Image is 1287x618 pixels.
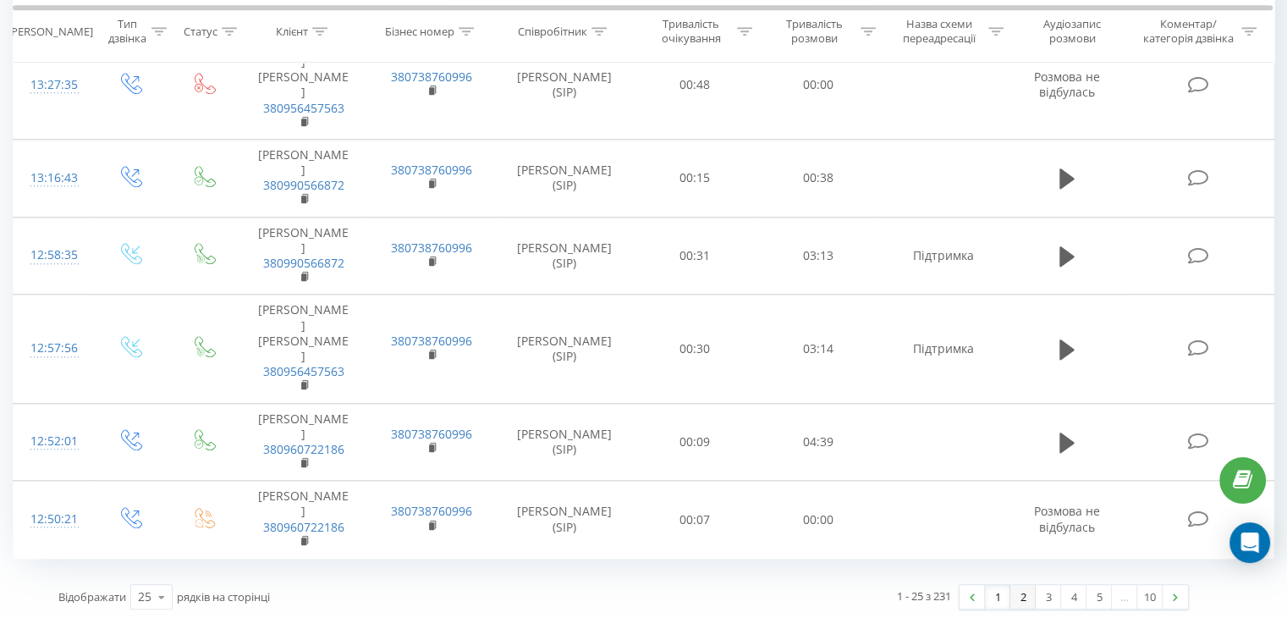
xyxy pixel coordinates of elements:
a: 380990566872 [263,177,344,193]
td: 03:14 [756,295,879,403]
td: [PERSON_NAME] (SIP) [496,139,634,217]
div: 12:58:35 [30,239,75,272]
td: [PERSON_NAME] [239,481,367,559]
div: 12:57:56 [30,332,75,365]
div: Клієнт [276,25,308,39]
span: Розмова не відбулась [1034,503,1100,534]
td: 00:30 [634,295,756,403]
div: Тип дзвінка [107,18,146,47]
td: Підтримка [879,295,1007,403]
a: 380738760996 [391,162,472,178]
td: [PERSON_NAME] [239,139,367,217]
td: 00:15 [634,139,756,217]
span: Розмова не відбулась [1034,69,1100,100]
td: [PERSON_NAME] [PERSON_NAME] [239,295,367,403]
td: 00:48 [634,30,756,139]
td: Підтримка [879,217,1007,295]
a: 380738760996 [391,426,472,442]
td: 00:31 [634,217,756,295]
a: 4 [1061,585,1086,609]
td: 00:00 [756,30,879,139]
td: [PERSON_NAME] (SIP) [496,403,634,481]
div: Аудіозапис розмови [1023,18,1122,47]
a: 3 [1036,585,1061,609]
div: Бізнес номер [385,25,454,39]
div: … [1112,585,1137,609]
a: 5 [1086,585,1112,609]
div: [PERSON_NAME] [8,25,93,39]
a: 380738760996 [391,333,472,349]
span: Відображати [58,589,126,604]
a: 380956457563 [263,363,344,379]
a: 10 [1137,585,1163,609]
a: 380960722186 [263,519,344,535]
td: 03:13 [756,217,879,295]
td: [PERSON_NAME] (SIP) [496,217,634,295]
a: 2 [1010,585,1036,609]
a: 380738760996 [391,240,472,256]
a: 380960722186 [263,441,344,457]
div: Статус [184,25,217,39]
td: 00:00 [756,481,879,559]
div: 12:50:21 [30,503,75,536]
span: рядків на сторінці [177,589,270,604]
td: [PERSON_NAME] (SIP) [496,295,634,403]
td: [PERSON_NAME] (SIP) [496,30,634,139]
div: Тривалість очікування [649,18,734,47]
div: 1 - 25 з 231 [897,588,951,604]
td: 04:39 [756,403,879,481]
div: Open Intercom Messenger [1229,522,1270,563]
td: [PERSON_NAME] [239,403,367,481]
td: [PERSON_NAME] [PERSON_NAME] [239,30,367,139]
div: 13:27:35 [30,69,75,102]
a: 380956457563 [263,100,344,116]
td: 00:38 [756,139,879,217]
td: 00:09 [634,403,756,481]
a: 380738760996 [391,503,472,519]
div: 13:16:43 [30,162,75,195]
td: 00:07 [634,481,756,559]
div: 12:52:01 [30,425,75,458]
div: Назва схеми переадресації [895,18,984,47]
div: 25 [138,588,151,605]
td: [PERSON_NAME] (SIP) [496,481,634,559]
div: Коментар/категорія дзвінка [1138,18,1237,47]
td: [PERSON_NAME] [239,217,367,295]
a: 1 [985,585,1010,609]
a: 380990566872 [263,255,344,271]
a: 380738760996 [391,69,472,85]
div: Співробітник [518,25,587,39]
div: Тривалість розмови [772,18,856,47]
